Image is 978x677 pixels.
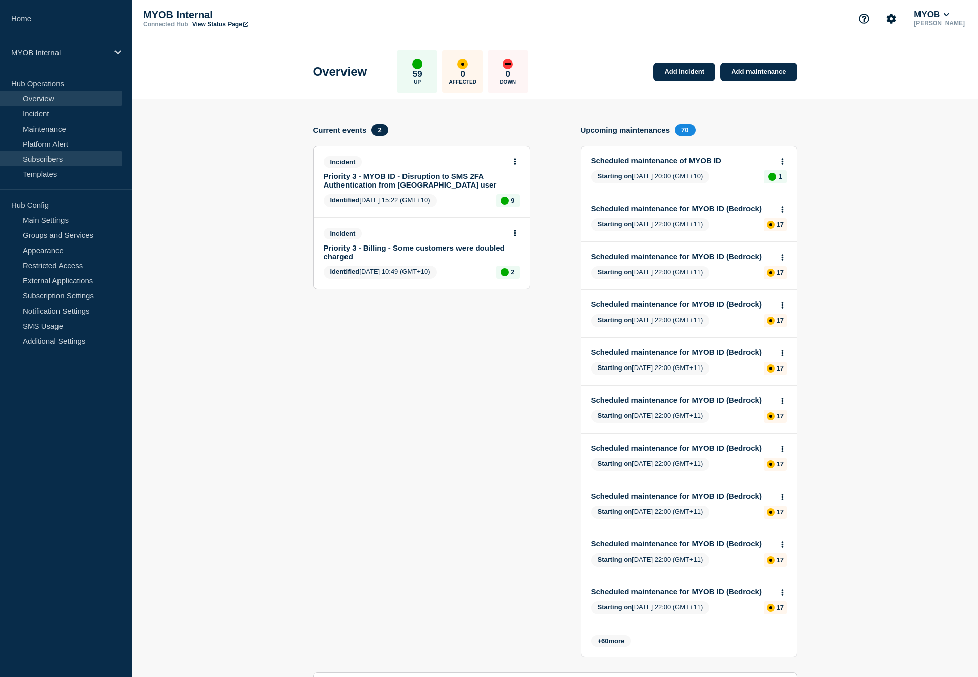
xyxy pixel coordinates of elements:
[653,63,715,81] a: Add incident
[324,228,362,239] span: Incident
[591,458,710,471] span: [DATE] 22:00 (GMT+11)
[591,587,773,596] a: Scheduled maintenance for MYOB ID (Bedrock)
[511,197,514,204] p: 9
[143,21,188,28] p: Connected Hub
[598,508,632,515] span: Starting on
[598,603,632,611] span: Starting on
[591,314,710,327] span: [DATE] 22:00 (GMT+11)
[591,300,773,309] a: Scheduled maintenance for MYOB ID (Bedrock)
[503,59,513,69] div: down
[591,539,773,548] a: Scheduled maintenance for MYOB ID (Bedrock)
[330,268,360,275] span: Identified
[591,170,710,183] span: [DATE] 20:00 (GMT+10)
[591,410,710,423] span: [DATE] 22:00 (GMT+11)
[777,269,784,276] p: 17
[767,412,775,420] div: affected
[912,20,967,27] p: [PERSON_NAME]
[767,269,775,277] div: affected
[192,21,248,28] a: View Status Page
[598,364,632,372] span: Starting on
[598,556,632,563] span: Starting on
[777,317,784,324] p: 17
[881,8,902,29] button: Account settings
[511,268,514,276] p: 2
[675,124,695,136] span: 70
[777,412,784,420] p: 17
[767,508,775,516] div: affected
[777,460,784,468] p: 17
[768,173,776,181] div: up
[591,252,773,261] a: Scheduled maintenance for MYOB ID (Bedrock)
[324,243,506,261] a: Priority 3 - Billing - Some customers were doubled charged
[324,172,506,189] a: Priority 3 - MYOB ID - Disruption to SMS 2FA Authentication from [GEOGRAPHIC_DATA] user
[598,412,632,419] span: Starting on
[778,173,782,180] p: 1
[371,124,388,136] span: 2
[598,316,632,324] span: Starting on
[324,194,437,207] span: [DATE] 15:22 (GMT+10)
[324,266,437,279] span: [DATE] 10:49 (GMT+10)
[501,197,509,205] div: up
[598,220,632,228] span: Starting on
[777,508,784,516] p: 17
[591,362,710,375] span: [DATE] 22:00 (GMT+11)
[591,491,773,500] a: Scheduled maintenance for MYOB ID (Bedrock)
[591,218,710,231] span: [DATE] 22:00 (GMT+11)
[11,48,108,57] p: MYOB Internal
[501,268,509,276] div: up
[324,156,362,168] span: Incident
[591,266,710,279] span: [DATE] 22:00 (GMT+11)
[767,221,775,229] div: affected
[143,9,345,21] p: MYOB Internal
[853,8,875,29] button: Support
[330,196,360,204] span: Identified
[413,69,422,79] p: 59
[414,79,421,85] p: Up
[449,79,476,85] p: Affected
[598,268,632,276] span: Starting on
[591,204,773,213] a: Scheduled maintenance for MYOB ID (Bedrock)
[767,364,775,373] div: affected
[777,221,784,228] p: 17
[777,364,784,372] p: 17
[767,460,775,468] div: affected
[461,69,465,79] p: 0
[313,65,367,79] h1: Overview
[777,604,784,611] p: 17
[591,506,710,519] span: [DATE] 22:00 (GMT+11)
[412,59,422,69] div: up
[591,601,710,614] span: [DATE] 22:00 (GMT+11)
[767,556,775,564] div: affected
[598,172,632,180] span: Starting on
[581,126,670,134] h4: Upcoming maintenances
[591,635,631,647] span: + more
[506,69,510,79] p: 0
[777,556,784,564] p: 17
[457,59,468,69] div: affected
[591,444,773,452] a: Scheduled maintenance for MYOB ID (Bedrock)
[598,460,632,467] span: Starting on
[767,604,775,612] div: affected
[720,63,797,81] a: Add maintenance
[591,396,773,404] a: Scheduled maintenance for MYOB ID (Bedrock)
[591,156,773,165] a: Scheduled maintenance of MYOB ID
[313,126,367,134] h4: Current events
[591,553,710,567] span: [DATE] 22:00 (GMT+11)
[767,317,775,325] div: affected
[500,79,516,85] p: Down
[591,348,773,356] a: Scheduled maintenance for MYOB ID (Bedrock)
[912,10,951,20] button: MYOB
[601,637,608,645] span: 60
